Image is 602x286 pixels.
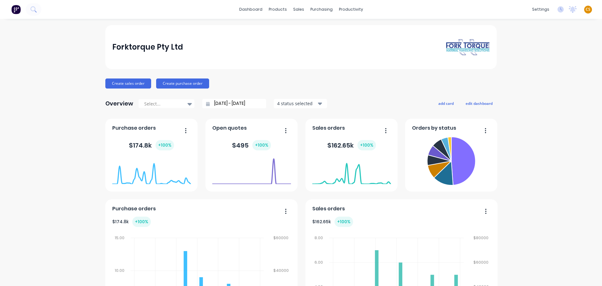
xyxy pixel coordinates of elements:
[314,260,323,265] tspan: 6.00
[312,217,353,227] div: $ 162.65k
[112,124,156,132] span: Purchase orders
[105,97,133,110] div: Overview
[105,78,151,89] button: Create sales order
[529,5,552,14] div: settings
[156,140,174,150] div: + 100 %
[277,100,317,107] div: 4 status selected
[462,99,497,107] button: edit dashboard
[474,260,489,265] tspan: $60000
[336,5,366,14] div: productivity
[212,124,247,132] span: Open quotes
[236,5,266,14] a: dashboard
[446,39,490,56] img: Forktorque Pty Ltd
[112,41,183,53] div: Forktorque Pty Ltd
[252,140,271,150] div: + 100 %
[112,205,156,213] span: Purchase orders
[290,5,307,14] div: sales
[586,7,590,12] span: CS
[266,5,290,14] div: products
[335,217,353,227] div: + 100 %
[274,235,289,240] tspan: $60000
[232,140,271,150] div: $ 495
[112,217,151,227] div: $ 174.8k
[129,140,174,150] div: $ 174.8k
[327,140,376,150] div: $ 162.65k
[312,124,345,132] span: Sales orders
[474,235,489,240] tspan: $80000
[412,124,456,132] span: Orders by status
[307,5,336,14] div: purchasing
[114,235,124,240] tspan: 15.00
[434,99,458,107] button: add card
[11,5,21,14] img: Factory
[156,78,209,89] button: Create purchase order
[114,268,124,273] tspan: 10.00
[274,268,289,273] tspan: $40000
[357,140,376,150] div: + 100 %
[132,217,151,227] div: + 100 %
[274,99,327,108] button: 4 status selected
[314,235,323,240] tspan: 8.00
